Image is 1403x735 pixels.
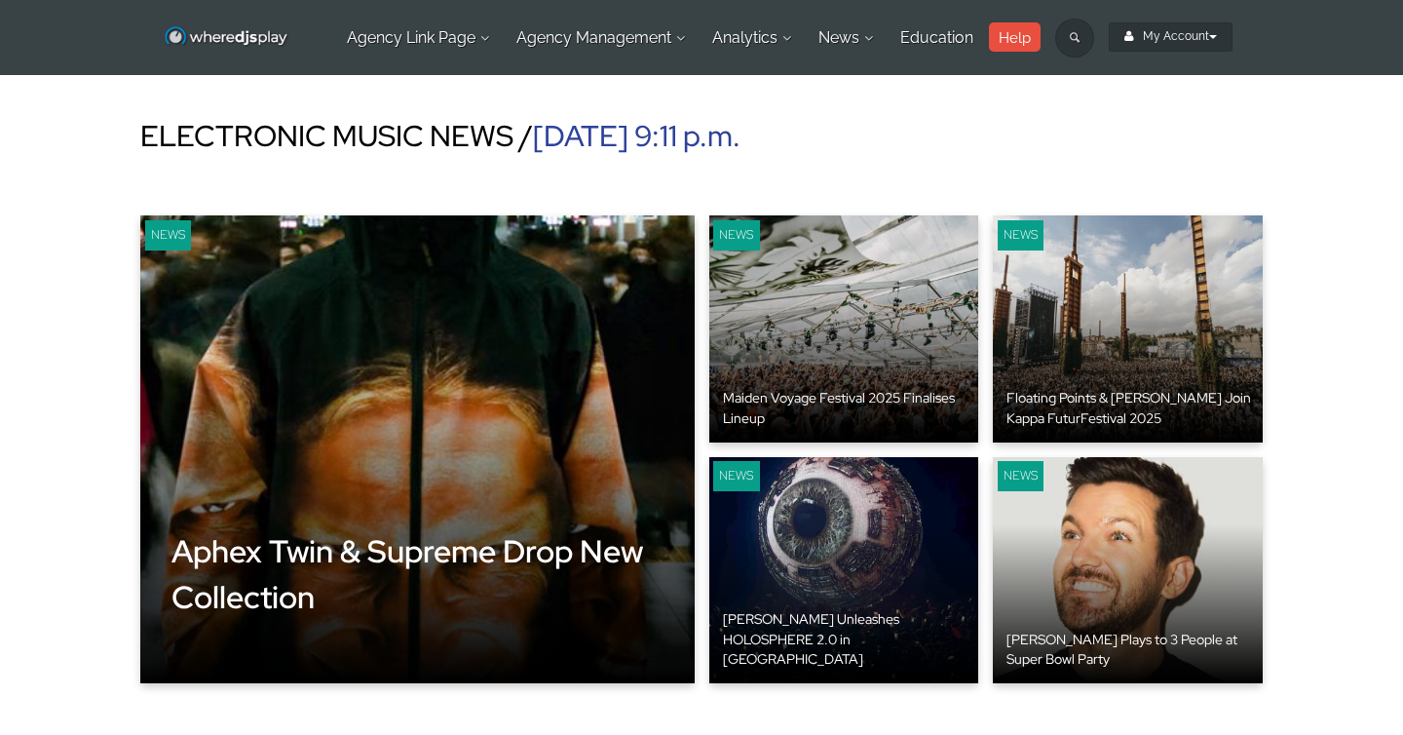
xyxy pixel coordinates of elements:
[709,457,979,684] img: keyboard
[336,1,496,75] a: Agency Link Page
[506,1,692,75] a: Agency Management
[701,1,798,75] a: Analytics
[808,1,880,75] a: News
[993,457,1263,684] a: keyboard News [PERSON_NAME] Plays to 3 People at Super Bowl Party
[140,215,695,683] a: Gamer News Aphex Twin & Supreme Drop New Collection
[140,114,1263,157] div: ELECTRONIC MUSIC NEWS /
[145,220,192,251] div: News
[723,388,979,428] div: Maiden Voyage Festival 2025 Finalises Lineup
[1006,630,1263,670] div: [PERSON_NAME] Plays to 3 People at Super Bowl Party
[713,461,760,491] div: News
[723,609,979,670] div: [PERSON_NAME] Unleashes HOLOSPHERE 2.0 in [GEOGRAPHIC_DATA]
[993,215,1263,443] img: keyboard
[1006,388,1263,428] div: Floating Points & [PERSON_NAME] Join Kappa FuturFestival 2025
[171,529,695,621] div: Aphex Twin & Supreme Drop New Collection
[164,25,289,50] img: WhereDJsPlay
[709,457,979,684] a: keyboard News [PERSON_NAME] Unleashes HOLOSPHERE 2.0 in [GEOGRAPHIC_DATA]
[998,220,1044,251] div: News
[709,215,979,443] img: keyboard
[989,22,1041,52] button: Help
[533,116,740,155] span: [DATE] 9:11 p.m.
[998,461,1044,491] div: News
[993,215,1263,443] a: keyboard News Floating Points & [PERSON_NAME] Join Kappa FuturFestival 2025
[1109,22,1232,52] button: My Account
[709,215,979,443] a: keyboard News Maiden Voyage Festival 2025 Finalises Lineup
[993,457,1263,684] img: keyboard
[713,220,760,251] div: News
[140,215,695,683] img: Gamer
[890,1,984,75] a: Education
